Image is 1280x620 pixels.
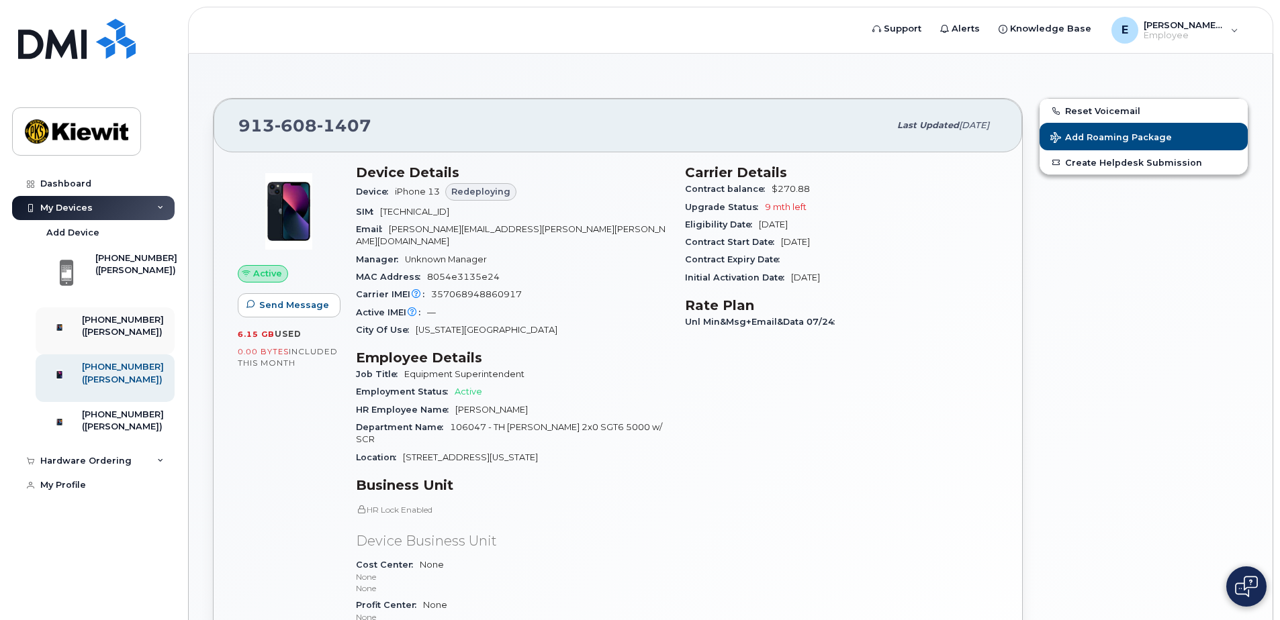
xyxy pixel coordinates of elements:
[685,202,765,212] span: Upgrade Status
[356,422,450,432] span: Department Name
[416,325,557,335] span: [US_STATE][GEOGRAPHIC_DATA]
[380,207,449,217] span: [TECHNICAL_ID]
[781,237,810,247] span: [DATE]
[431,289,522,299] span: 357068948860917
[356,224,389,234] span: Email
[685,272,791,282] span: Initial Activation Date
[275,115,317,136] span: 608
[959,120,989,130] span: [DATE]
[685,317,841,327] span: Unl Min&Msg+Email&Data 07/24
[1050,132,1172,145] span: Add Roaming Package
[356,405,455,415] span: HR Employee Name
[455,405,528,415] span: [PERSON_NAME]
[356,350,669,366] h3: Employee Details
[1040,150,1248,174] a: Create Helpdesk Submission
[356,207,380,217] span: SIM
[356,571,669,582] p: None
[1235,576,1258,597] img: Open chat
[356,307,427,317] span: Active IMEI
[404,369,524,379] span: Equipment Superintendent
[759,219,788,229] span: [DATE]
[356,504,669,515] p: HR Lock Enabled
[356,187,395,197] span: Device
[356,452,403,462] span: Location
[238,347,289,356] span: 0.00 Bytes
[685,219,759,229] span: Eligibility Date
[427,272,500,282] span: 8054e3135e24
[275,329,302,339] span: used
[455,386,482,397] span: Active
[451,185,510,198] span: Redeploying
[356,582,669,594] p: None
[685,237,781,247] span: Contract Start Date
[238,115,371,136] span: 913
[1040,99,1248,123] button: Reset Voicemail
[791,272,820,282] span: [DATE]
[685,164,998,180] h3: Carrier Details
[356,477,669,493] h3: Business Unit
[253,267,282,280] span: Active
[238,293,340,317] button: Send Message
[356,369,404,379] span: Job Title
[356,164,669,180] h3: Device Details
[356,422,662,444] span: 106047 - TH [PERSON_NAME] 2x0 SGT6 5000 w/ SCR
[405,254,487,264] span: Unknown Manager
[356,600,423,610] span: Profit Center
[356,224,666,246] span: [PERSON_NAME][EMAIL_ADDRESS][PERSON_NAME][PERSON_NAME][DOMAIN_NAME]
[356,289,431,299] span: Carrier IMEI
[897,120,959,130] span: Last updated
[238,329,275,339] span: 6.15 GB
[765,202,807,212] span: 9 mth left
[248,171,329,252] img: image20231002-3703462-1ig824h.jpeg
[1040,123,1248,150] button: Add Roaming Package
[356,254,405,264] span: Manager
[356,386,455,397] span: Employment Status
[356,531,669,551] p: Device Business Unit
[685,184,772,194] span: Contract balance
[685,297,998,313] h3: Rate Plan
[356,560,669,595] span: None
[772,184,810,194] span: $270.88
[259,299,329,311] span: Send Message
[427,307,436,317] span: —
[356,272,427,282] span: MAC Address
[356,560,420,570] span: Cost Center
[685,254,786,264] span: Contract Expiry Date
[395,187,440,197] span: iPhone 13
[317,115,371,136] span: 1407
[356,325,416,335] span: City Of Use
[403,452,538,462] span: [STREET_ADDRESS][US_STATE]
